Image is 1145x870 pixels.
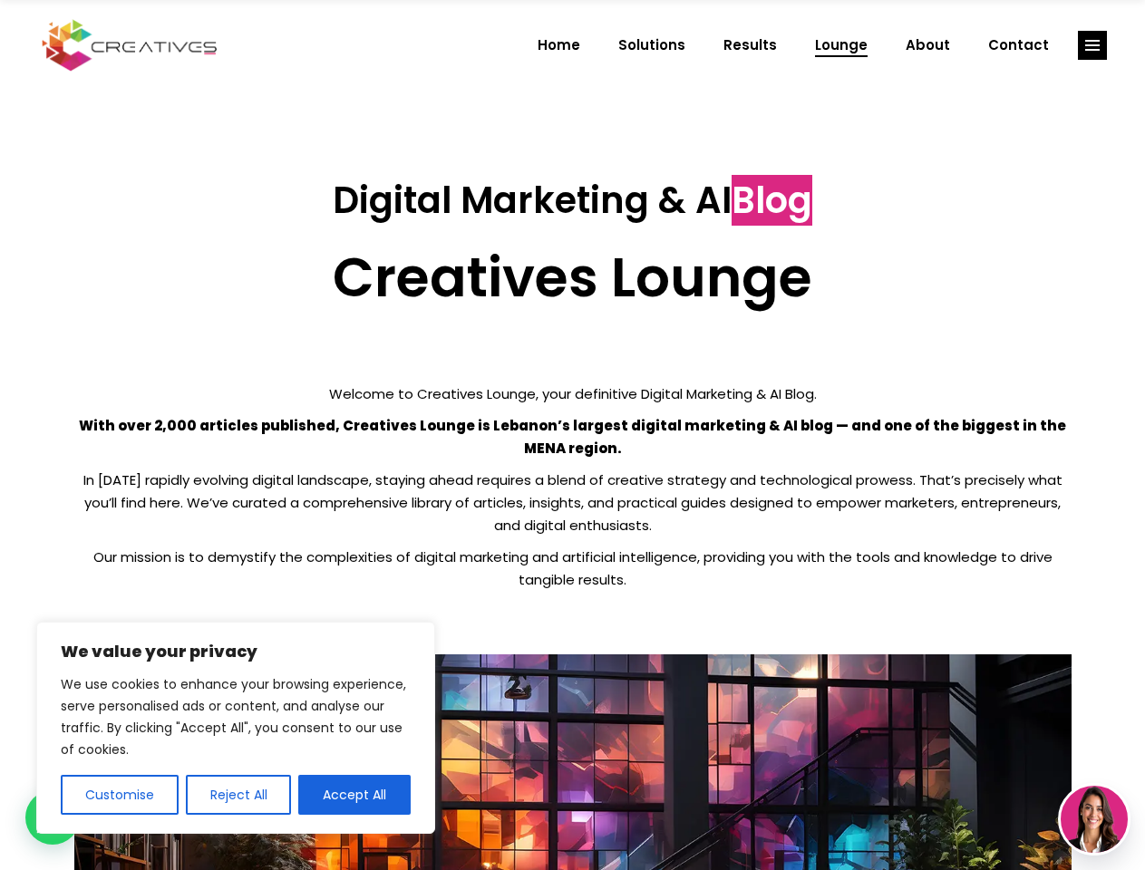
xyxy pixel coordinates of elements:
[618,22,685,69] span: Solutions
[1078,31,1107,60] a: link
[519,22,599,69] a: Home
[298,775,411,815] button: Accept All
[61,673,411,760] p: We use cookies to enhance your browsing experience, serve personalised ads or content, and analys...
[732,175,812,226] span: Blog
[74,382,1072,405] p: Welcome to Creatives Lounge, your definitive Digital Marketing & AI Blog.
[538,22,580,69] span: Home
[25,790,80,845] div: WhatsApp contact
[906,22,950,69] span: About
[815,22,868,69] span: Lounge
[74,546,1072,591] p: Our mission is to demystify the complexities of digital marketing and artificial intelligence, pr...
[61,641,411,662] p: We value your privacy
[79,416,1066,458] strong: With over 2,000 articles published, Creatives Lounge is Lebanon’s largest digital marketing & AI ...
[704,22,796,69] a: Results
[74,179,1072,222] h3: Digital Marketing & AI
[186,775,292,815] button: Reject All
[38,17,221,73] img: Creatives
[599,22,704,69] a: Solutions
[887,22,969,69] a: About
[36,622,435,834] div: We value your privacy
[74,469,1072,536] p: In [DATE] rapidly evolving digital landscape, staying ahead requires a blend of creative strategy...
[1061,786,1128,853] img: agent
[61,775,179,815] button: Customise
[988,22,1049,69] span: Contact
[969,22,1068,69] a: Contact
[796,22,887,69] a: Lounge
[723,22,777,69] span: Results
[74,245,1072,310] h2: Creatives Lounge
